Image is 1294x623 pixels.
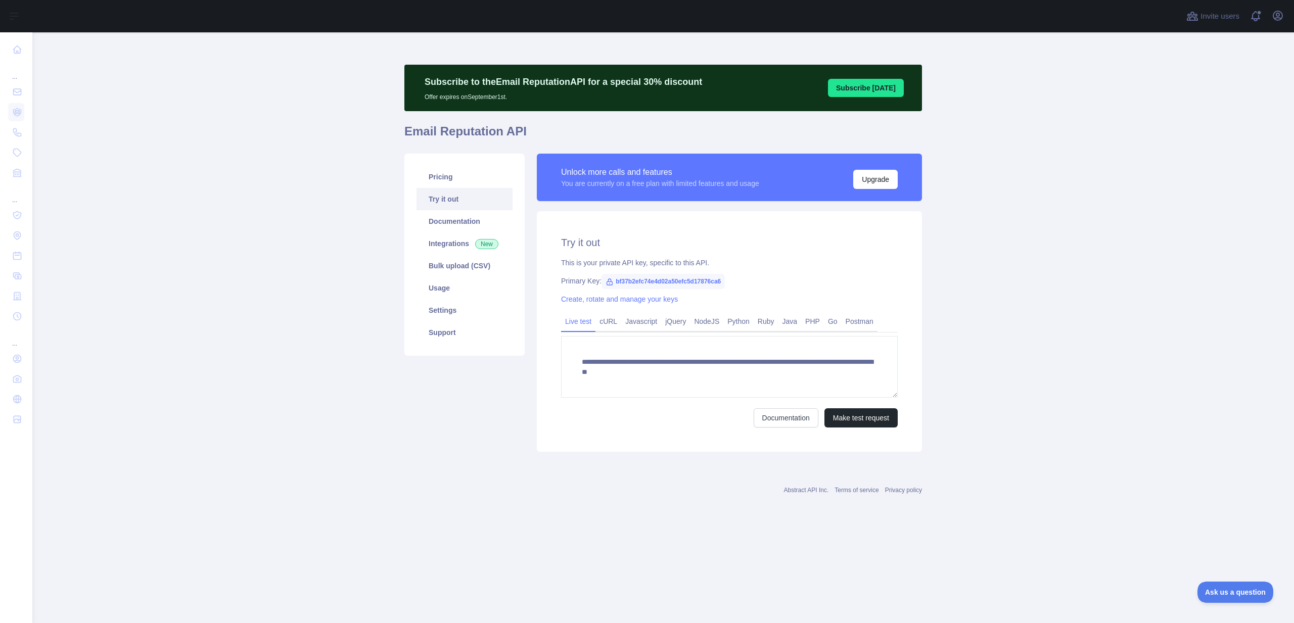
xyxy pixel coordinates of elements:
a: Java [778,313,802,329]
button: Invite users [1184,8,1241,24]
div: ... [8,184,24,204]
a: NodeJS [690,313,723,329]
a: jQuery [661,313,690,329]
a: Usage [417,277,513,299]
a: cURL [595,313,621,329]
a: Terms of service [835,487,879,494]
a: Integrations New [417,232,513,255]
div: You are currently on a free plan with limited features and usage [561,178,759,188]
a: PHP [801,313,824,329]
a: Documentation [417,210,513,232]
a: Create, rotate and manage your keys [561,295,678,303]
button: Upgrade [853,170,898,189]
button: Subscribe [DATE] [828,79,904,97]
a: Python [723,313,754,329]
a: Pricing [417,166,513,188]
p: Subscribe to the Email Reputation API for a special 30 % discount [425,75,702,89]
a: Try it out [417,188,513,210]
span: New [475,239,498,249]
a: Ruby [754,313,778,329]
a: Go [824,313,842,329]
h1: Email Reputation API [404,123,922,148]
a: Privacy policy [885,487,922,494]
p: Offer expires on September 1st. [425,89,702,101]
button: Make test request [824,408,898,427]
h2: Try it out [561,235,898,250]
a: Abstract API Inc. [784,487,829,494]
a: Bulk upload (CSV) [417,255,513,277]
div: This is your private API key, specific to this API. [561,258,898,268]
span: bf37b2efc74e4d02a50efc5d17876ca6 [602,274,725,289]
iframe: Toggle Customer Support [1197,582,1274,603]
div: Primary Key: [561,276,898,286]
a: Settings [417,299,513,321]
a: Live test [561,313,595,329]
a: Support [417,321,513,344]
div: Unlock more calls and features [561,166,759,178]
a: Postman [842,313,877,329]
span: Invite users [1200,11,1239,22]
div: ... [8,327,24,348]
div: ... [8,61,24,81]
a: Documentation [754,408,818,427]
a: Javascript [621,313,661,329]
